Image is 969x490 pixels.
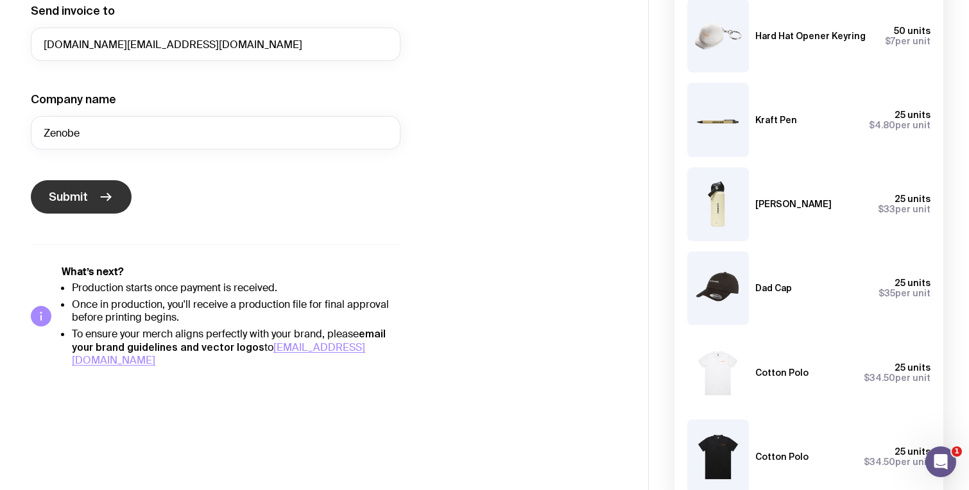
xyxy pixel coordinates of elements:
[755,283,792,293] h3: Dad Cap
[895,446,930,457] span: 25 units
[864,373,895,383] span: $34.50
[885,36,895,46] span: $7
[49,189,88,205] span: Submit
[755,367,809,378] h3: Cotton Polo
[864,457,930,467] span: per unit
[31,92,116,107] label: Company name
[895,110,930,120] span: 25 units
[895,194,930,204] span: 25 units
[879,288,895,298] span: $35
[895,278,930,288] span: 25 units
[885,36,930,46] span: per unit
[864,457,895,467] span: $34.50
[869,120,930,130] span: per unit
[755,31,866,41] h3: Hard Hat Opener Keyring
[755,199,832,209] h3: [PERSON_NAME]
[31,180,132,214] button: Submit
[925,446,956,477] iframe: Intercom live chat
[72,282,400,294] li: Production starts once payment is received.
[72,341,365,367] a: [EMAIL_ADDRESS][DOMAIN_NAME]
[895,362,930,373] span: 25 units
[31,3,115,19] label: Send invoice to
[894,26,930,36] span: 50 units
[31,28,400,61] input: accounts@company.com
[878,204,930,214] span: per unit
[755,452,809,462] h3: Cotton Polo
[952,446,962,457] span: 1
[878,204,895,214] span: $33
[31,116,400,149] input: Your company name
[864,373,930,383] span: per unit
[72,298,400,324] li: Once in production, you'll receive a production file for final approval before printing begins.
[72,327,400,367] li: To ensure your merch aligns perfectly with your brand, please to
[869,120,895,130] span: $4.80
[755,115,797,125] h3: Kraft Pen
[62,266,400,278] h5: What’s next?
[879,288,930,298] span: per unit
